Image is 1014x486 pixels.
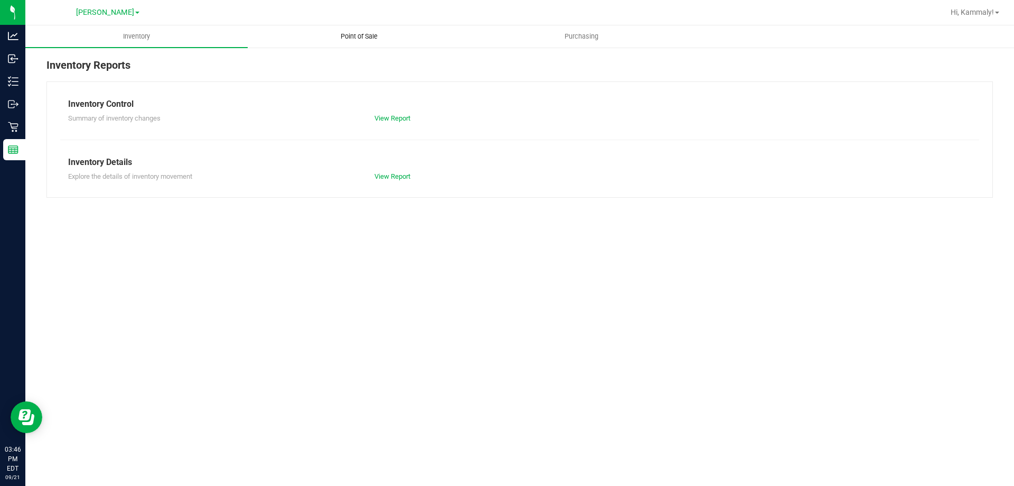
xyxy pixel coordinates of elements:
a: View Report [374,114,410,122]
a: Point of Sale [248,25,470,48]
span: Purchasing [550,32,613,41]
iframe: Resource center [11,401,42,433]
div: Inventory Details [68,156,971,169]
span: Point of Sale [326,32,392,41]
inline-svg: Reports [8,144,18,155]
a: View Report [374,172,410,180]
span: Summary of inventory changes [68,114,161,122]
span: [PERSON_NAME] [76,8,134,17]
div: Inventory Control [68,98,971,111]
a: Inventory [25,25,248,48]
p: 03:46 PM EDT [5,445,21,473]
a: Purchasing [470,25,692,48]
div: Inventory Reports [46,57,993,81]
inline-svg: Retail [8,122,18,132]
p: 09/21 [5,473,21,481]
span: Hi, Kammaly! [951,8,994,16]
span: Explore the details of inventory movement [68,172,192,180]
inline-svg: Inventory [8,76,18,87]
inline-svg: Analytics [8,31,18,41]
inline-svg: Outbound [8,99,18,109]
inline-svg: Inbound [8,53,18,64]
span: Inventory [109,32,164,41]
